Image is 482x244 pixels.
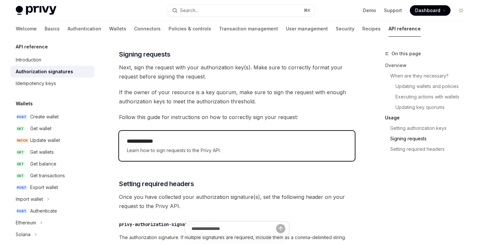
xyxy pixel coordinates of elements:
div: Solana [16,231,30,238]
div: Authenticate [30,207,57,215]
a: Updating key quorums [395,102,472,113]
div: Import wallet [16,195,43,203]
span: POST [16,209,28,214]
a: Support [384,7,402,14]
span: On this page [392,50,421,58]
a: POSTAuthenticate [10,205,94,217]
span: Dashboard [415,7,440,14]
div: Introduction [16,56,41,64]
span: If the owner of your resource is a key quorum, make sure to sign the request with enough authoriz... [119,88,355,106]
a: Wallets [109,21,126,37]
div: Ethereum [16,219,36,227]
div: Idempotency keys [16,79,56,87]
span: ⌘ K [304,8,311,13]
a: Signing requests [390,133,472,144]
a: Policies & controls [169,21,211,37]
a: User management [286,21,328,37]
a: Dashboard [410,5,451,16]
a: Connectors [134,21,161,37]
button: Toggle dark mode [456,5,466,16]
a: API reference [389,21,421,37]
span: GET [16,173,25,178]
span: Next, sign the request with your authorization key(s). Make sure to correctly format your request... [119,63,355,81]
div: Get wallet [30,125,51,132]
span: Setting required headers [119,179,194,188]
a: POSTExport wallet [10,182,94,193]
span: Once you have collected your authorization signature(s), set the following header on your request... [119,192,355,211]
span: GET [16,150,25,155]
a: Authorization signatures [10,66,94,78]
div: Create wallet [30,113,59,121]
a: Updating wallets and policies [395,81,472,92]
span: GET [16,162,25,166]
div: Get balance [30,160,56,168]
a: Overview [385,60,472,71]
a: Recipes [362,21,381,37]
a: POSTCreate wallet [10,111,94,123]
span: POST [16,185,28,190]
button: Send message [276,224,285,233]
a: Introduction [10,54,94,66]
span: Learn how to sign requests to the Privy API. [127,147,347,154]
a: Basics [45,21,60,37]
a: Security [336,21,354,37]
a: GETGet wallets [10,146,94,158]
span: POST [16,114,28,119]
a: Executing actions with wallets [395,92,472,102]
a: GETGet transactions [10,170,94,182]
span: Signing requests [119,50,170,59]
a: Transaction management [219,21,278,37]
a: GETGet wallet [10,123,94,134]
h5: Wallets [16,100,33,108]
div: Update wallet [30,136,60,144]
a: Demo [363,7,376,14]
img: light logo [16,6,56,15]
a: Getting authorization keys [390,123,472,133]
a: PATCHUpdate wallet [10,134,94,146]
span: GET [16,126,25,131]
a: Usage [385,113,472,123]
a: Idempotency keys [10,78,94,89]
a: **** **** ***Learn how to sign requests to the Privy API. [119,131,355,161]
button: Search...⌘K [168,5,314,16]
div: Search... [180,7,198,14]
div: Export wallet [30,183,58,191]
a: Welcome [16,21,37,37]
div: Get wallets [30,148,54,156]
div: Authorization signatures [16,68,73,76]
a: Authentication [68,21,101,37]
a: Setting required headers [390,144,472,154]
span: PATCH [16,138,29,143]
span: Follow this guide for instructions on how to correctly sign your request: [119,113,355,122]
a: When are they necessary? [390,71,472,81]
a: GETGet balance [10,158,94,170]
div: Get transactions [30,172,65,180]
